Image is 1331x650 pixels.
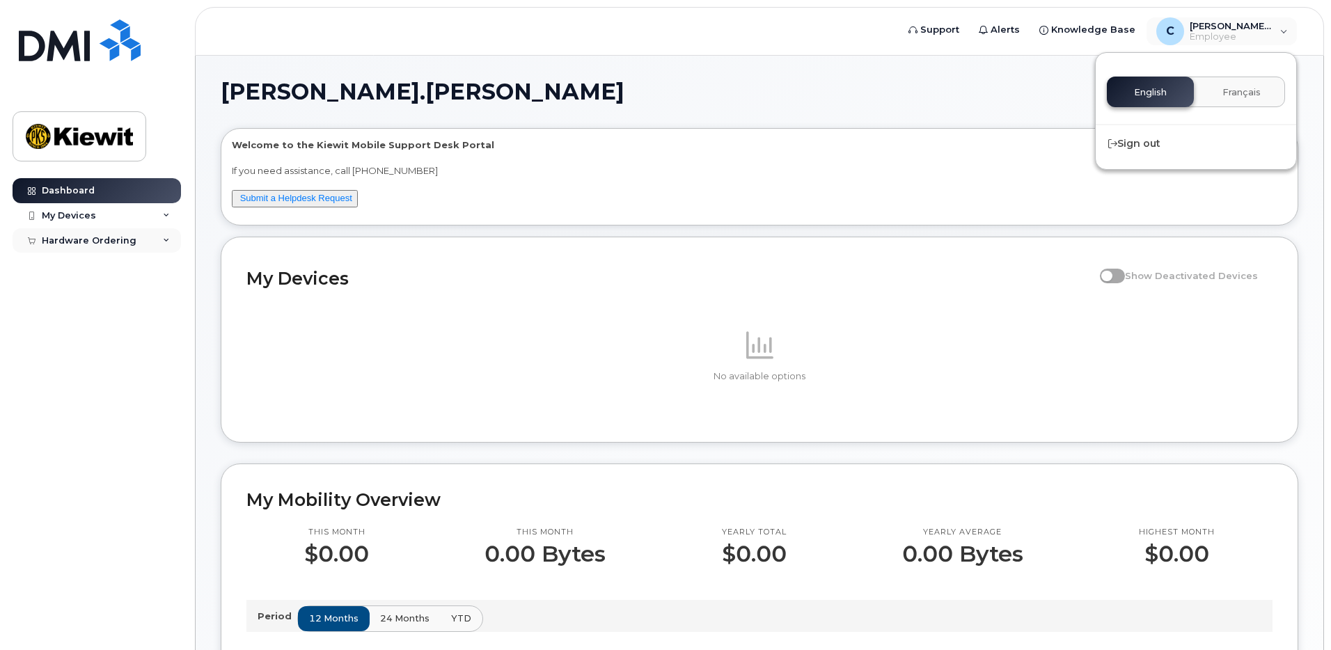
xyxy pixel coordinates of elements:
[221,81,624,102] span: [PERSON_NAME].[PERSON_NAME]
[1125,270,1258,281] span: Show Deactivated Devices
[485,541,606,566] p: 0.00 Bytes
[258,610,297,623] p: Period
[304,527,369,538] p: This month
[1139,527,1215,538] p: Highest month
[485,527,606,538] p: This month
[1222,87,1261,98] span: Français
[1139,541,1215,566] p: $0.00
[902,541,1023,566] p: 0.00 Bytes
[1096,131,1296,157] div: Sign out
[902,527,1023,538] p: Yearly average
[1100,262,1111,274] input: Show Deactivated Devices
[246,268,1093,289] h2: My Devices
[246,489,1273,510] h2: My Mobility Overview
[232,138,1287,152] p: Welcome to the Kiewit Mobile Support Desk Portal
[232,164,1287,177] p: If you need assistance, call [PHONE_NUMBER]
[232,190,358,207] button: Submit a Helpdesk Request
[240,193,352,203] a: Submit a Helpdesk Request
[1270,589,1321,640] iframe: Messenger Launcher
[246,370,1273,383] p: No available options
[451,612,471,625] span: YTD
[304,541,369,566] p: $0.00
[722,541,787,566] p: $0.00
[380,612,430,625] span: 24 months
[722,527,787,538] p: Yearly total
